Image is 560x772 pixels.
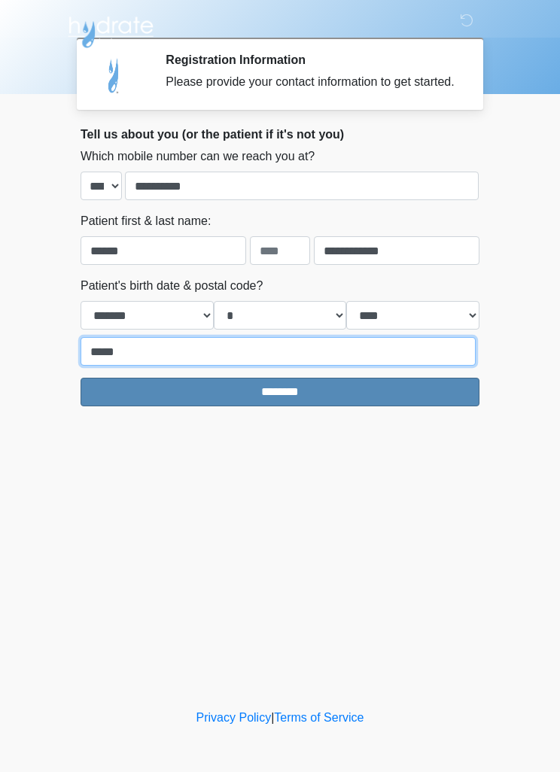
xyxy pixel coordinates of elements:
a: Terms of Service [274,711,364,724]
label: Which mobile number can we reach you at? [81,147,315,166]
label: Patient first & last name: [81,212,211,230]
img: Agent Avatar [92,53,137,98]
img: Hydrate IV Bar - Scottsdale Logo [65,11,156,49]
label: Patient's birth date & postal code? [81,277,263,295]
a: Privacy Policy [196,711,272,724]
h2: Tell us about you (or the patient if it's not you) [81,127,479,141]
a: | [271,711,274,724]
div: Please provide your contact information to get started. [166,73,457,91]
